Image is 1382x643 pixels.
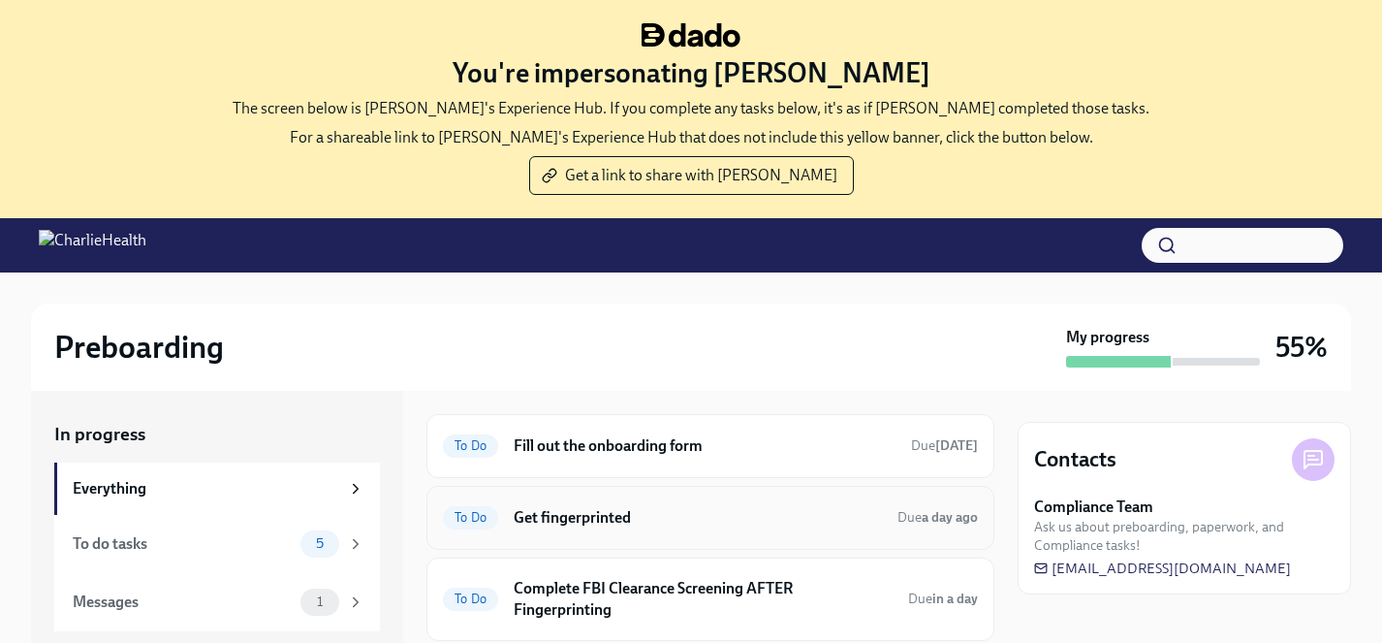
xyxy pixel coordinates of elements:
strong: a day ago [922,509,978,526]
p: The screen below is [PERSON_NAME]'s Experience Hub. If you complete any tasks below, it's as if [... [233,98,1149,119]
span: Due [897,509,978,526]
div: To do tasks [73,533,293,555]
span: Ask us about preboarding, paperwork, and Compliance tasks! [1034,518,1335,555]
span: 5 [304,536,335,551]
h2: Preboarding [54,328,224,367]
a: To DoComplete FBI Clearance Screening AFTER FingerprintingDuein a day [443,574,978,625]
h3: You're impersonating [PERSON_NAME] [453,55,930,90]
span: To Do [443,438,498,453]
h3: 55% [1275,330,1328,365]
span: To Do [443,510,498,525]
strong: My progress [1066,327,1149,348]
h6: Fill out the onboarding form [514,435,895,457]
button: Get a link to share with [PERSON_NAME] [529,156,854,195]
strong: Compliance Team [1034,497,1153,518]
div: Everything [73,478,339,499]
a: To do tasks5 [54,515,380,573]
a: In progress [54,422,380,447]
span: 1 [305,595,334,609]
span: Due [908,591,978,607]
span: October 5th, 2025 09:00 [911,436,978,455]
strong: [DATE] [935,437,978,454]
p: For a shareable link to [PERSON_NAME]'s Experience Hub that does not include this yellow banner, ... [290,127,1093,148]
h6: Get fingerprinted [514,507,882,529]
span: October 13th, 2025 09:00 [908,590,978,608]
h4: Contacts [1034,445,1116,474]
img: dado [642,23,740,48]
a: To DoGet fingerprintedDuea day ago [443,502,978,533]
span: Due [911,437,978,454]
h6: Complete FBI Clearance Screening AFTER Fingerprinting [514,578,893,621]
a: Messages1 [54,573,380,631]
img: CharlieHealth [39,230,146,261]
span: October 10th, 2025 09:00 [897,508,978,527]
a: [EMAIL_ADDRESS][DOMAIN_NAME] [1034,559,1291,578]
span: Get a link to share with [PERSON_NAME] [546,166,837,185]
span: To Do [443,592,498,606]
strong: in a day [932,591,978,607]
div: Messages [73,592,293,613]
a: To DoFill out the onboarding formDue[DATE] [443,431,978,462]
a: Everything [54,463,380,515]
